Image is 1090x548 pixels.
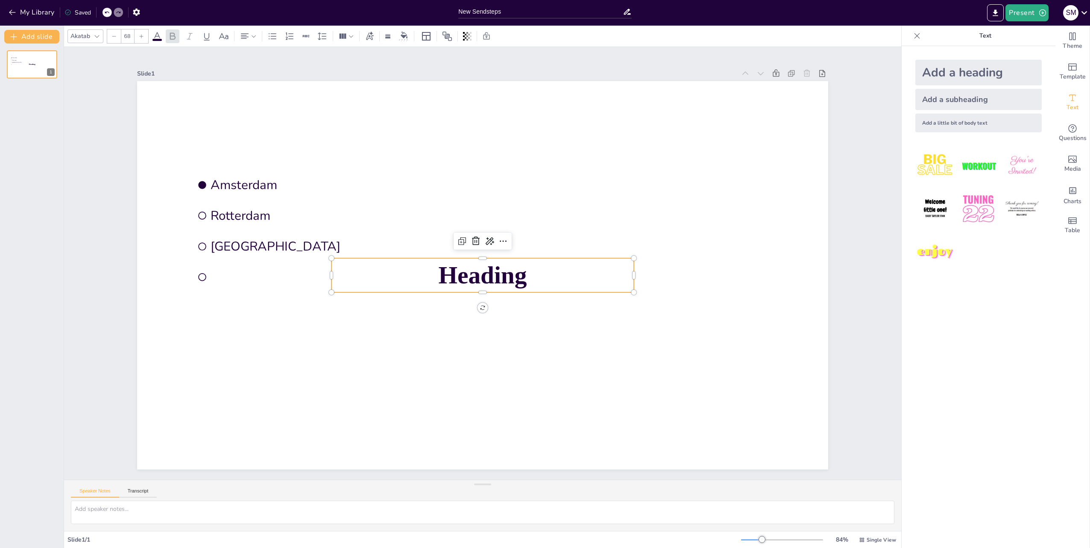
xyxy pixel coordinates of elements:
[958,146,998,186] img: 2.jpeg
[1063,5,1078,20] div: s M
[1064,197,1081,206] span: Charts
[363,29,376,43] div: Text effects
[1059,134,1087,143] span: Questions
[1063,4,1078,21] button: s M
[1055,87,1090,118] div: Add text boxes
[915,146,955,186] img: 1.jpeg
[924,26,1047,46] p: Text
[337,29,356,43] div: Column Count
[1055,26,1090,56] div: Change the overall theme
[71,488,119,498] button: Speaker Notes
[1055,179,1090,210] div: Add charts and graphs
[12,60,36,61] span: Rotterdam
[12,62,36,63] span: [GEOGRAPHIC_DATA]
[1055,118,1090,149] div: Get real-time input from your audience
[1002,146,1042,186] img: 3.jpeg
[915,114,1042,132] div: Add a little bit of body text
[958,189,998,229] img: 5.jpeg
[29,64,35,66] span: Heading
[67,536,741,544] div: Slide 1 / 1
[915,233,955,272] img: 7.jpeg
[1064,164,1081,174] span: Media
[915,89,1042,110] div: Add a subheading
[442,31,452,41] span: Position
[1063,41,1082,51] span: Theme
[47,68,55,76] div: 1
[184,2,771,134] div: Slide 1
[1067,103,1078,112] span: Text
[1005,4,1048,21] button: Present
[119,488,157,498] button: Transcript
[832,536,852,544] div: 84 %
[218,182,535,265] span: [GEOGRAPHIC_DATA]
[867,536,896,543] span: Single View
[1055,56,1090,87] div: Add ready made slides
[419,29,433,43] div: Layout
[6,6,58,19] button: My Library
[1065,226,1080,235] span: Table
[915,189,955,229] img: 4.jpeg
[4,30,59,44] button: Add slide
[64,9,91,17] div: Saved
[1055,210,1090,241] div: Add a table
[915,60,1042,85] div: Add a heading
[1055,149,1090,179] div: Add images, graphics, shapes or video
[987,4,1004,21] button: Export to PowerPoint
[383,29,393,43] div: Border settings
[69,30,92,42] div: Akatab
[434,252,526,297] span: Heading
[458,6,622,18] input: Insert title
[231,122,548,205] span: Amsterdam
[1002,189,1042,229] img: 6.jpeg
[225,152,542,235] span: Rotterdam
[398,32,410,41] div: Background color
[1060,72,1086,82] span: Template
[7,50,57,79] div: 1
[12,57,36,58] span: Amsterdam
